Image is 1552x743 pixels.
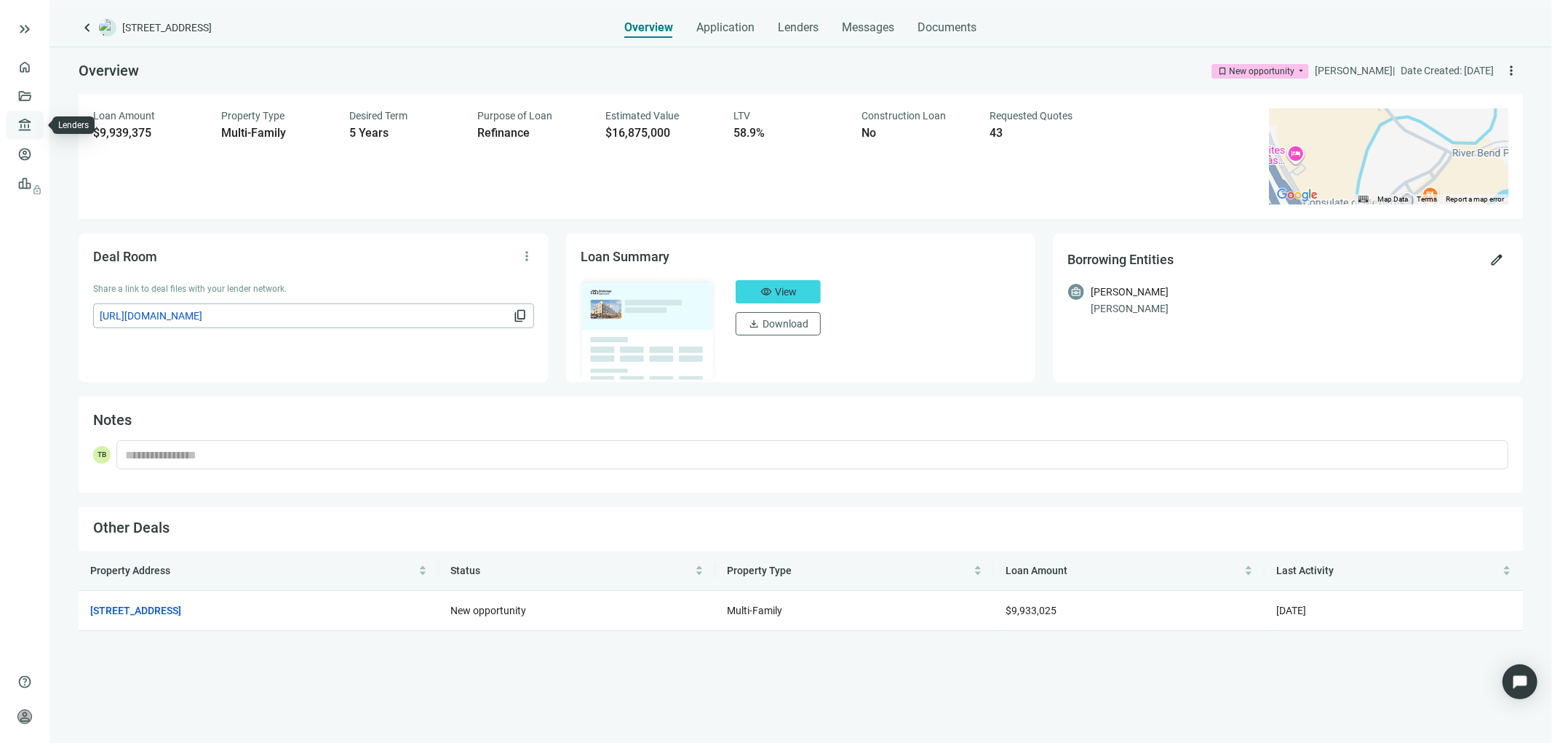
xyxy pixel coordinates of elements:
span: Property Address [90,565,170,576]
div: 58.9% [733,126,844,140]
span: bookmark [1217,66,1227,76]
span: Deal Room [93,249,157,264]
span: View [775,286,797,298]
div: Open Intercom Messenger [1503,664,1537,699]
button: visibilityView [736,280,821,303]
a: Report a map error [1446,195,1504,203]
img: deal-logo [99,19,116,36]
span: Multi-Family [727,605,782,616]
span: Download [763,318,808,330]
button: Map Data [1377,194,1408,204]
div: Refinance [477,126,588,140]
div: No [861,126,972,140]
span: Last Activity [1276,565,1334,576]
span: Lenders [779,20,819,35]
div: New opportunity [1229,64,1294,79]
button: edit [1485,248,1508,271]
span: edit [1489,253,1504,267]
span: Estimated Value [605,110,679,122]
a: [STREET_ADDRESS] [90,603,181,619]
span: Requested Quotes [990,110,1073,122]
span: [URL][DOMAIN_NAME] [100,308,510,324]
span: Desired Term [349,110,407,122]
span: more_vert [1504,63,1519,78]
span: [STREET_ADDRESS] [122,20,212,35]
span: Overview [625,20,674,35]
span: Loan Amount [93,110,155,122]
div: 43 [990,126,1100,140]
span: download [748,318,760,330]
img: dealOverviewImg [576,276,719,384]
div: [PERSON_NAME] [1091,301,1508,317]
span: Documents [918,20,977,35]
span: more_vert [520,249,534,263]
span: Borrowing Entities [1067,252,1174,267]
span: Construction Loan [861,110,946,122]
span: Purpose of Loan [477,110,552,122]
a: Open this area in Google Maps (opens a new window) [1273,186,1321,204]
button: Keyboard shortcuts [1358,194,1369,204]
span: [DATE] [1276,605,1306,616]
span: Loan Summary [581,249,669,264]
img: Google [1273,186,1321,204]
span: Status [450,565,480,576]
span: TB [93,446,111,464]
div: Date Created: [DATE] [1401,63,1494,79]
span: Overview [79,62,139,79]
span: visibility [760,286,772,298]
span: Messages [843,20,895,34]
button: more_vert [1500,59,1523,82]
span: help [17,675,32,689]
span: LTV [733,110,750,122]
span: content_copy [513,309,528,323]
button: more_vert [515,245,538,268]
button: downloadDownload [736,312,821,335]
span: Application [697,20,755,35]
button: keyboard_double_arrow_right [16,20,33,38]
span: Property Type [727,565,792,576]
span: $9,933,025 [1006,605,1056,616]
div: $9,939,375 [93,126,204,140]
a: Terms [1417,195,1437,203]
a: keyboard_arrow_left [79,19,96,36]
div: 5 Years [349,126,460,140]
div: [PERSON_NAME] | [1315,63,1395,79]
div: Multi-Family [221,126,332,140]
span: Share a link to deal files with your lender network. [93,284,287,294]
div: $16,875,000 [605,126,716,140]
span: Other Deals [93,519,170,536]
td: New opportunity [439,591,715,631]
span: person [17,710,32,724]
span: Property Type [221,110,284,122]
div: [PERSON_NAME] [1091,284,1169,300]
span: Notes [93,411,132,429]
span: Loan Amount [1006,565,1067,576]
